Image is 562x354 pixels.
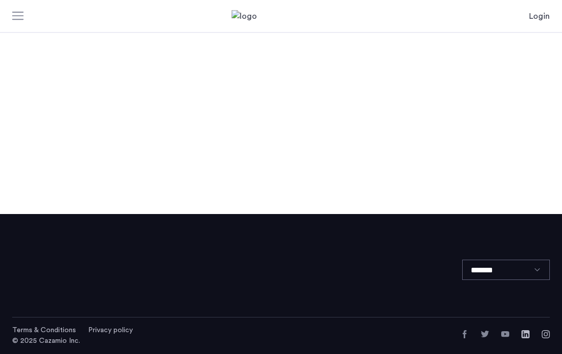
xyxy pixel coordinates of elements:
a: Login [529,10,550,22]
a: Privacy policy [88,325,133,335]
a: Twitter [481,330,489,338]
a: Cazamio Logo [232,10,331,22]
a: Instagram [542,330,550,338]
span: © 2025 Cazamio Inc. [12,337,80,344]
a: Facebook [461,330,469,338]
img: logo [232,10,331,22]
select: Language select [462,260,550,280]
a: Terms and conditions [12,325,76,335]
a: LinkedIn [521,330,530,338]
a: YouTube [501,330,509,338]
